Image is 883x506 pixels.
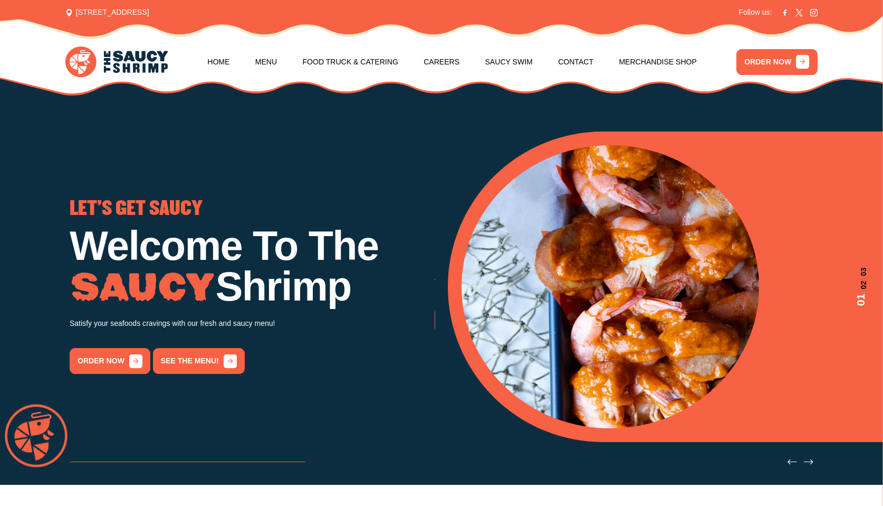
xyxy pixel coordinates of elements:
[852,268,869,276] span: 03
[852,280,869,289] span: 02
[153,348,245,374] a: See the menu!
[435,307,515,333] a: order now
[70,317,435,330] p: Satisfy your seafoods cravings with our fresh and saucy menu!
[424,42,459,82] a: Careers
[788,457,797,467] button: Previous slide
[70,226,435,307] h1: Welcome To The Shrimp
[65,7,149,18] span: [STREET_ADDRESS]
[65,46,168,78] img: logo
[804,457,813,467] button: Next slide
[70,200,435,374] div: 1 / 3
[462,145,759,428] img: Banner Image
[70,348,150,374] a: order now
[303,42,398,82] a: Food Truck & Catering
[852,294,869,306] span: 01
[558,42,593,82] a: Contact
[485,42,533,82] a: Saucy Swim
[70,273,216,303] img: Image
[207,42,229,82] a: Home
[255,42,277,82] a: Menu
[462,145,869,428] div: 1 / 3
[435,276,800,289] p: Try our famous Whole Nine Yards sauce! The recipe is our secret!
[435,200,800,333] div: 2 / 3
[70,200,203,218] span: LET'S GET SAUCY
[619,42,697,82] a: Merchandise Shop
[435,200,646,218] span: GO THE WHOLE NINE YARDS
[738,7,772,18] span: Follow us:
[435,226,800,266] h1: Low Country Boil
[736,49,817,75] a: ORDER NOW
